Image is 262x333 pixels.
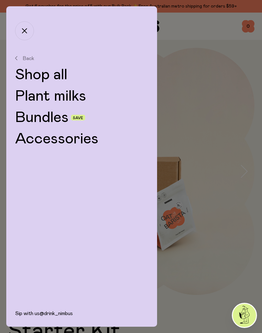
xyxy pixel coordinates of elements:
img: agent [233,304,256,327]
button: Back [15,55,148,61]
span: Back [23,55,34,61]
a: @drink_nimbus [40,311,73,316]
a: Bundles [15,110,68,125]
div: Sip with us [6,310,157,327]
a: Plant milks [15,89,148,104]
span: Save [73,116,83,120]
a: Accessories [15,131,148,147]
a: Shop all [15,67,148,82]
